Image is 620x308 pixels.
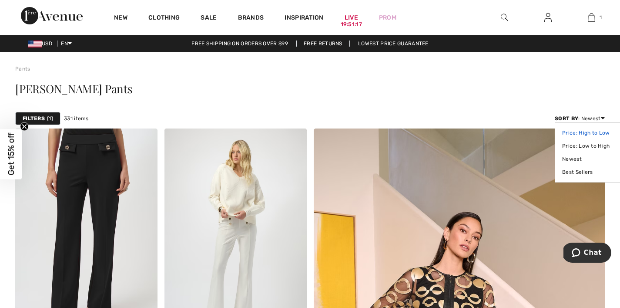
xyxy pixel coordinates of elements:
a: Pants [15,66,30,72]
img: 1ère Avenue [21,7,83,24]
img: search the website [501,12,508,23]
a: Sign In [537,12,559,23]
span: [PERSON_NAME] Pants [15,81,133,96]
span: 1 [600,14,602,21]
a: Best Sellers [562,166,617,179]
span: 1 [47,115,53,122]
a: Lowest Price Guarantee [351,41,436,47]
a: Prom [379,13,396,22]
a: Live19:51:17 [345,13,358,22]
a: Free Returns [296,41,350,47]
a: Price: High to Low [562,126,617,139]
button: Close teaser [20,122,29,131]
a: Free shipping on orders over $99 [184,41,295,47]
strong: Sort By [555,115,578,122]
span: 331 items [64,115,89,122]
a: Newest [562,152,617,166]
a: New [114,14,127,23]
span: EN [61,41,72,47]
a: Sale [201,14,217,23]
a: Price: Low to High [562,139,617,152]
img: My Bag [588,12,595,23]
a: Brands [238,14,264,23]
img: My Info [544,12,552,23]
img: US Dollar [28,41,42,47]
span: Inspiration [285,14,323,23]
strong: Filters [23,115,45,122]
span: Get 15% off [6,133,16,176]
iframe: Opens a widget where you can chat to one of our agents [563,243,611,264]
div: : Newest [555,115,605,122]
a: 1 [570,12,613,23]
span: USD [28,41,56,47]
div: 19:51:17 [341,20,362,29]
a: Clothing [148,14,180,23]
